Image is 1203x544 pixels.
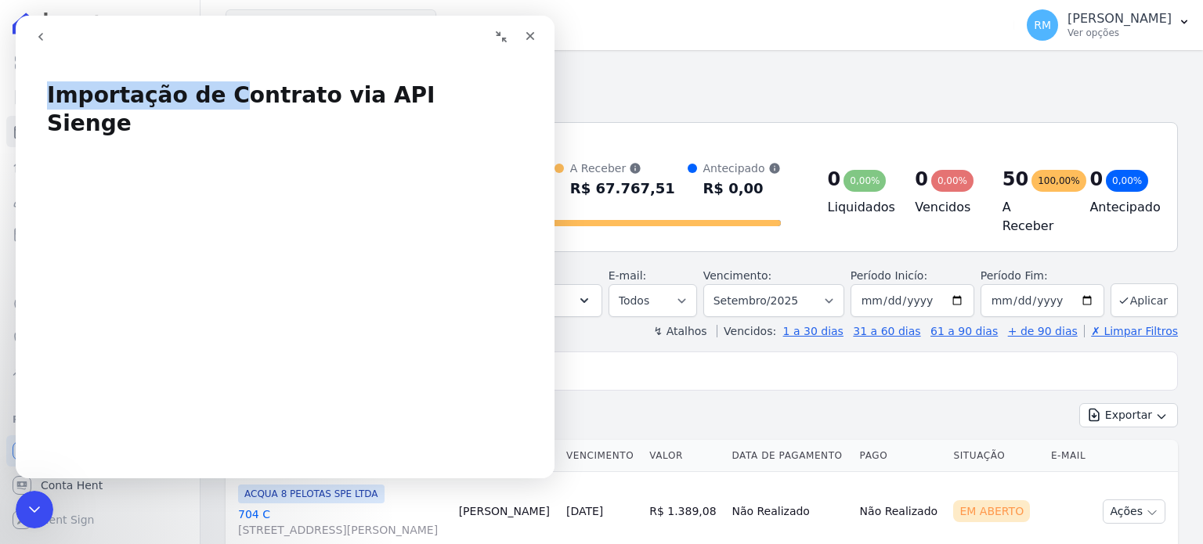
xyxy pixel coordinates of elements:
div: Antecipado [703,160,781,176]
div: 0 [1089,167,1103,192]
button: Acqua 8 Pelotas SPE LTDA [226,9,436,39]
span: ACQUA 8 PELOTAS SPE LTDA [238,485,385,503]
a: Recebíveis [6,435,193,467]
a: Transferências [6,254,193,285]
a: 704 C[STREET_ADDRESS][PERSON_NAME] [238,506,446,538]
a: Clientes [6,185,193,216]
h4: Liquidados [828,198,891,217]
th: Pago [854,440,948,472]
a: Minha Carteira [6,219,193,250]
p: Ver opções [1068,27,1172,39]
th: Situação [947,440,1044,472]
a: Negativação [6,322,193,354]
a: ✗ Limpar Filtros [1084,325,1178,337]
th: E-mail [1045,440,1094,472]
label: Vencimento: [703,269,771,282]
div: 0,00% [1106,170,1148,192]
iframe: Intercom live chat [16,16,555,478]
iframe: Intercom live chat [16,491,53,528]
div: 100,00% [1031,170,1086,192]
div: 0,00% [931,170,974,192]
label: E-mail: [609,269,647,282]
span: RM [1034,20,1051,31]
div: R$ 67.767,51 [570,176,675,201]
a: Conta Hent [6,470,193,501]
div: 0 [828,167,841,192]
p: [PERSON_NAME] [1068,11,1172,27]
span: [STREET_ADDRESS][PERSON_NAME] [238,522,446,538]
th: Data de Pagamento [725,440,853,472]
label: Período Fim: [981,268,1104,284]
label: Vencidos: [717,325,776,337]
a: 61 a 90 dias [930,325,998,337]
h4: Antecipado [1089,198,1152,217]
button: RM [PERSON_NAME] Ver opções [1014,3,1203,47]
button: Aplicar [1111,283,1178,317]
th: Valor [643,440,725,472]
a: Visão Geral [6,47,193,78]
button: Exportar [1079,403,1178,427]
h4: Vencidos [915,198,977,217]
a: 31 a 60 dias [853,325,920,337]
div: 0 [915,167,928,192]
a: Lotes [6,150,193,182]
a: [DATE] [566,505,603,517]
a: 1 a 30 dias [783,325,844,337]
label: Período Inicío: [851,269,927,282]
div: Plataformas [13,410,187,429]
div: 0,00% [844,170,886,192]
a: Crédito [6,288,193,319]
div: A Receber [570,160,675,176]
label: ↯ Atalhos [653,325,706,337]
span: Conta Hent [41,477,103,493]
input: Buscar por nome do lote ou do cliente [255,355,1171,387]
div: R$ 0,00 [703,176,781,201]
div: Em Aberto [953,500,1030,522]
div: 50 [1002,167,1028,192]
th: Vencimento [560,440,643,472]
h2: Parcelas [226,63,1178,91]
a: + de 90 dias [1008,325,1078,337]
a: Contratos [6,81,193,113]
a: Troca de Arquivos [6,357,193,388]
button: Ações [1103,499,1165,524]
a: Parcelas [6,116,193,147]
h4: A Receber [1002,198,1065,236]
